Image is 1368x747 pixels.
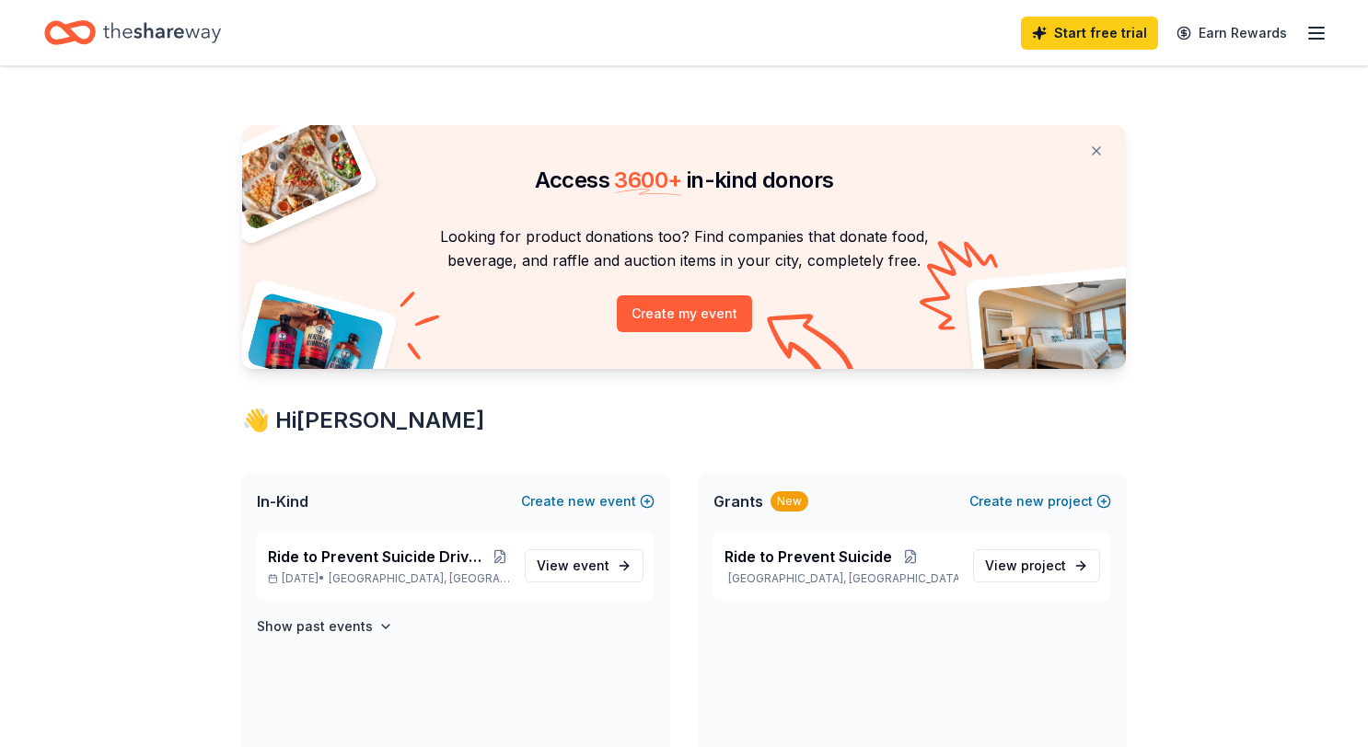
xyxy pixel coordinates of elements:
[521,490,655,512] button: Createnewevent
[535,167,834,193] span: Access in-kind donors
[568,490,596,512] span: new
[969,490,1111,512] button: Createnewproject
[1021,557,1066,573] span: project
[242,406,1126,435] div: 👋 Hi [PERSON_NAME]
[222,114,365,232] img: Pizza
[525,549,643,582] a: View event
[1021,17,1158,50] a: Start free trial
[268,571,510,586] p: [DATE] •
[725,571,958,586] p: [GEOGRAPHIC_DATA], [GEOGRAPHIC_DATA]
[713,490,763,512] span: Grants
[573,557,609,573] span: event
[973,549,1100,582] a: View project
[257,490,308,512] span: In-Kind
[725,546,892,568] span: Ride to Prevent Suicide
[257,615,393,638] button: Show past events
[257,615,373,638] h4: Show past events
[268,546,490,568] span: Ride to Prevent Suicide Drive Four Life Golf Tournament
[537,555,609,577] span: View
[1165,17,1298,50] a: Earn Rewards
[44,11,221,54] a: Home
[264,224,1104,273] p: Looking for product donations too? Find companies that donate food, beverage, and raffle and auct...
[614,167,681,193] span: 3600 +
[329,571,510,586] span: [GEOGRAPHIC_DATA], [GEOGRAPHIC_DATA]
[985,555,1066,577] span: View
[617,295,752,332] button: Create my event
[771,491,808,511] div: New
[767,314,859,383] img: Curvy arrow
[1016,490,1044,512] span: new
